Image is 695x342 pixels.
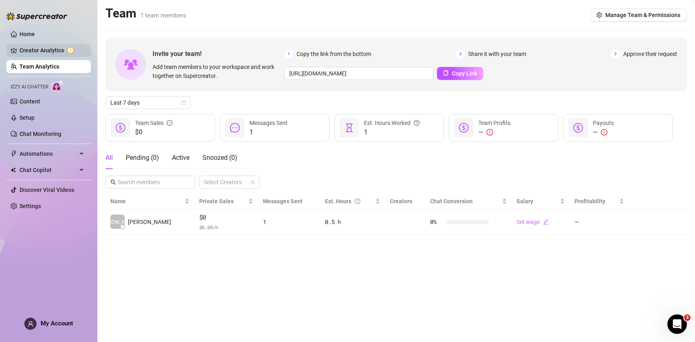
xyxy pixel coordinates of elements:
[28,321,34,327] span: user
[105,6,186,21] h2: Team
[452,70,477,77] span: Copy Link
[325,217,380,226] div: 0.5 h
[11,83,48,91] span: Izzy AI Chatter
[202,154,237,161] span: Snoozed ( 0 )
[430,217,443,226] span: 0 %
[230,123,240,133] span: message
[478,120,510,126] span: Team Profits
[468,49,526,58] span: Share it with your team
[19,163,77,176] span: Chat Copilot
[684,314,691,321] span: 3
[456,49,465,58] span: 2
[105,153,113,163] div: All
[611,49,620,58] span: 3
[667,314,687,334] iframe: Intercom live chat
[250,120,288,126] span: Messages Sent
[41,320,73,327] span: My Account
[543,219,549,225] span: edit
[284,49,293,58] span: 1
[590,9,687,22] button: Manage Team & Permissions
[19,203,41,209] a: Settings
[153,62,281,80] span: Add team members to your workspace and work together on Supercreator.
[459,123,469,133] span: dollar-circle
[199,213,253,222] span: $0
[516,198,533,204] span: Salary
[19,98,40,105] a: Content
[385,194,425,209] th: Creators
[118,178,184,187] input: Search members
[430,198,473,204] span: Chat Conversion
[110,197,183,206] span: Name
[96,217,139,226] span: [PERSON_NAME]
[570,209,629,235] td: —
[344,123,354,133] span: hourglass
[593,120,614,126] span: Payouts
[11,167,16,173] img: Chat Copilot
[325,197,374,206] div: Est. Hours
[263,198,303,204] span: Messages Sent
[19,147,77,160] span: Automations
[153,49,284,59] span: Invite your team!
[199,223,253,231] span: $ 0.00 /h
[128,217,171,226] span: [PERSON_NAME]
[172,154,189,161] span: Active
[263,217,315,226] div: 1
[364,127,420,137] span: 1
[105,194,194,209] th: Name
[601,129,607,136] span: exclamation-circle
[443,70,449,76] span: copy
[199,198,234,204] span: Private Sales
[135,127,172,137] span: $0
[140,12,186,19] span: 1 team members
[250,127,288,137] span: 1
[605,12,680,18] span: Manage Team & Permissions
[297,49,371,58] span: Copy the link from the bottom
[19,44,84,57] a: Creator Analytics exclamation-circle
[250,180,255,185] span: team
[19,114,34,121] a: Setup
[19,63,59,70] a: Team Analytics
[437,67,483,80] button: Copy Link
[355,197,360,206] span: question-circle
[593,127,614,137] div: —
[6,12,67,20] img: logo-BBDzfeDw.svg
[623,49,677,58] span: Approve their request
[19,31,35,37] a: Home
[414,118,420,127] span: question-circle
[135,118,172,127] div: Team Sales
[573,123,583,133] span: dollar-circle
[110,179,116,185] span: search
[596,12,602,18] span: setting
[116,123,125,133] span: dollar-circle
[181,100,186,105] span: calendar
[19,187,74,193] a: Discover Viral Videos
[19,131,61,137] a: Chat Monitoring
[52,80,64,92] img: AI Chatter
[110,97,186,109] span: Last 7 days
[11,151,17,157] span: thunderbolt
[486,129,493,136] span: exclamation-circle
[516,219,549,225] a: Set wageedit
[126,153,159,163] div: Pending ( 0 )
[167,118,172,127] span: info-circle
[478,127,510,137] div: —
[575,198,605,204] span: Profitability
[364,118,420,127] div: Est. Hours Worked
